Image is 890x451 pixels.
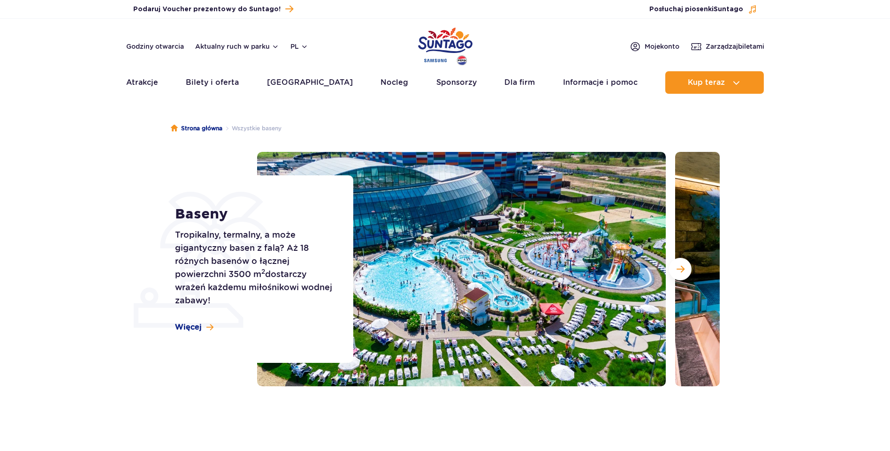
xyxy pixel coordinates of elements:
[126,42,184,51] a: Godziny otwarcia
[665,71,764,94] button: Kup teraz
[649,5,757,14] button: Posłuchaj piosenkiSuntago
[649,5,743,14] span: Posłuchaj piosenki
[630,41,679,52] a: Mojekonto
[195,43,279,50] button: Aktualny ruch w parku
[290,42,308,51] button: pl
[171,124,222,133] a: Strona główna
[126,71,158,94] a: Atrakcje
[380,71,408,94] a: Nocleg
[706,42,764,51] span: Zarządzaj biletami
[133,5,281,14] span: Podaruj Voucher prezentowy do Suntago!
[175,206,332,223] h1: Baseny
[186,71,239,94] a: Bilety i oferta
[257,152,666,386] img: Zewnętrzna część Suntago z basenami i zjeżdżalniami, otoczona leżakami i zielenią
[691,41,764,52] a: Zarządzajbiletami
[436,71,477,94] a: Sponsorzy
[504,71,535,94] a: Dla firm
[175,322,213,332] a: Więcej
[133,3,293,15] a: Podaruj Voucher prezentowy do Suntago!
[175,322,202,332] span: Więcej
[669,258,692,280] button: Następny slajd
[418,23,472,67] a: Park of Poland
[261,268,265,275] sup: 2
[222,124,281,133] li: Wszystkie baseny
[645,42,679,51] span: Moje konto
[563,71,638,94] a: Informacje i pomoc
[688,78,725,87] span: Kup teraz
[175,228,332,307] p: Tropikalny, termalny, a może gigantyczny basen z falą? Aż 18 różnych basenów o łącznej powierzchn...
[714,6,743,13] span: Suntago
[267,71,353,94] a: [GEOGRAPHIC_DATA]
